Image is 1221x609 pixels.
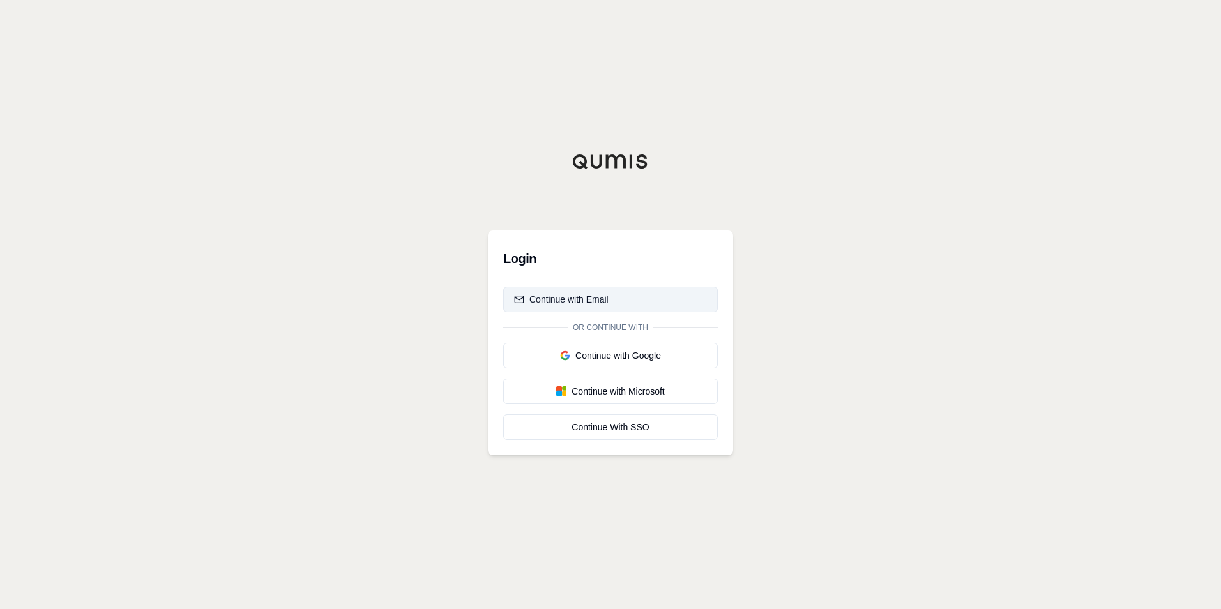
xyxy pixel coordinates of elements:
div: Continue with Microsoft [514,385,707,398]
button: Continue with Microsoft [503,379,718,404]
button: Continue with Email [503,287,718,312]
a: Continue With SSO [503,414,718,440]
div: Continue With SSO [514,421,707,433]
div: Continue with Google [514,349,707,362]
h3: Login [503,246,718,271]
span: Or continue with [568,322,653,333]
button: Continue with Google [503,343,718,368]
div: Continue with Email [514,293,609,306]
img: Qumis [572,154,649,169]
